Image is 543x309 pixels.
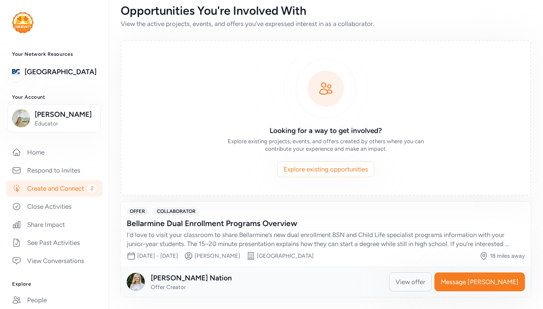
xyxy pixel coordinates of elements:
a: Home [6,144,103,161]
a: Respond to Invites [6,162,103,179]
div: 18 miles away [490,252,525,260]
button: Message [PERSON_NAME] [434,272,525,291]
a: View Conversations [6,252,103,269]
button: Explore existing opportunities [277,161,374,177]
span: Message [PERSON_NAME] [441,277,518,286]
a: See Past Activities [6,234,103,251]
button: View offer [389,272,432,291]
span: OFFER [127,208,148,215]
div: Opportunities You're Involved With [121,4,531,18]
a: Share Impact [6,216,103,233]
img: logo [12,64,20,80]
a: [GEOGRAPHIC_DATA] [25,67,97,77]
span: COLLABORATOR [154,208,198,215]
span: [DATE] - [DATE] [137,252,178,259]
div: I’d love to visit your classroom to share Bellarmine’s new dual enrollment BSN and Child Life spe... [127,230,510,248]
div: [PERSON_NAME] [195,252,240,260]
img: logo [12,12,34,33]
a: Close Activities [6,198,103,215]
span: Offer Creator [151,284,186,291]
div: [GEOGRAPHIC_DATA] [257,252,314,260]
span: [PERSON_NAME] [35,109,96,120]
h3: Looking for a way to get involved? [217,125,434,136]
h3: Your Network Resources [12,51,97,57]
a: Create and Connect2 [6,180,103,197]
span: 2 [87,184,97,193]
a: People [6,292,103,308]
div: Bellarmine Dual Enrollment Programs Overview [127,218,510,229]
span: Explore existing opportunities [284,165,368,174]
div: View the active projects, events, and offers you've expressed interest in as a collaborator. [121,19,531,28]
h3: Explore [12,281,97,287]
div: [PERSON_NAME] Nation [151,273,232,283]
h3: Your Account [12,94,97,100]
span: View offer [396,277,425,286]
span: Educator [35,120,96,127]
button: [PERSON_NAME]Educator [7,104,101,132]
div: Explore existing projects, events, and offers created by others where you can contribute your exp... [217,138,434,153]
img: Avatar [127,273,145,291]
